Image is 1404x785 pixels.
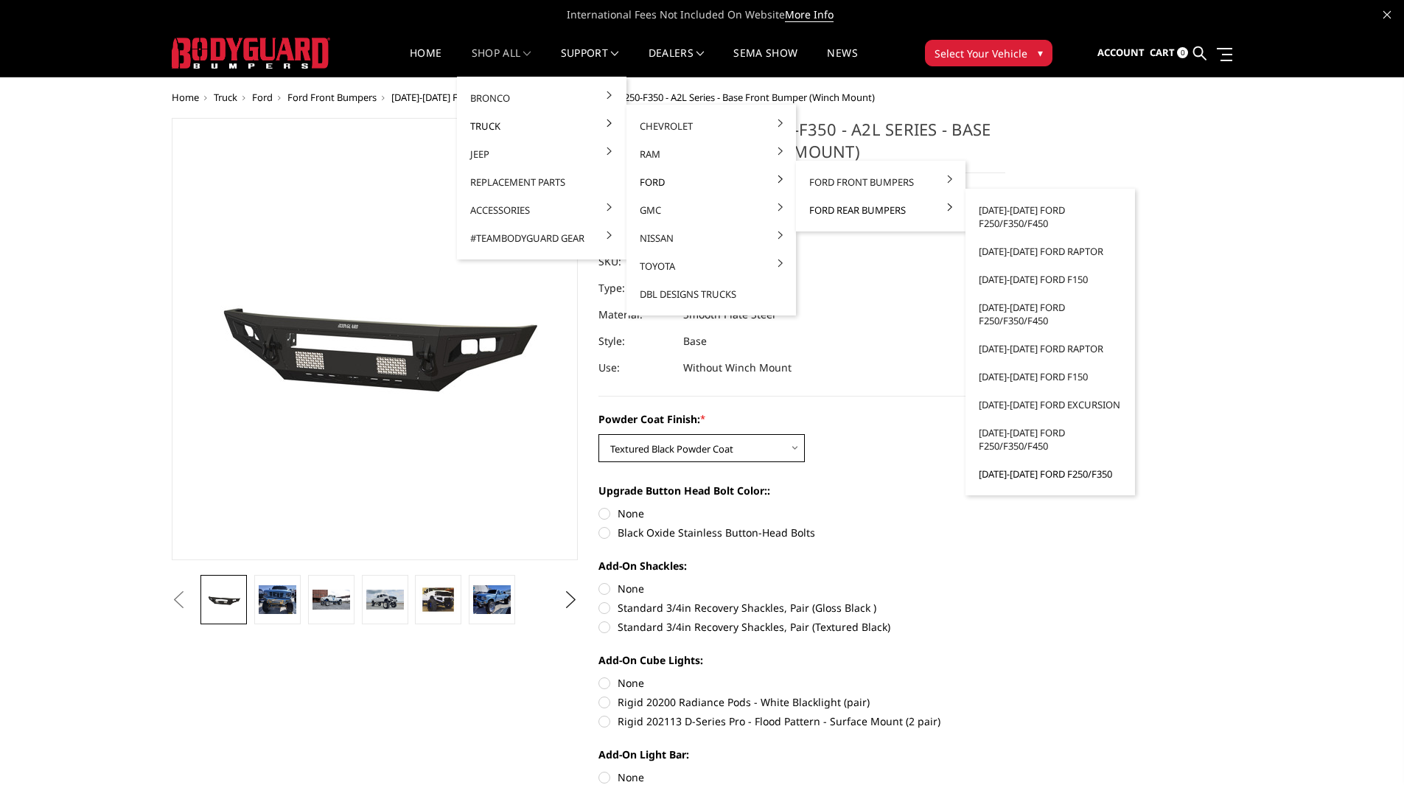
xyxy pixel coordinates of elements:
[1150,33,1188,73] a: Cart 0
[935,46,1027,61] span: Select Your Vehicle
[312,590,350,610] img: 1992-1998 Ford F250-F350 - A2L Series - Base Front Bumper (Winch Mount)
[632,196,790,224] a: GMC
[971,335,1129,363] a: [DATE]-[DATE] Ford Raptor
[925,40,1052,66] button: Select Your Vehicle
[252,91,273,104] a: Ford
[1150,46,1175,59] span: Cart
[802,168,960,196] a: Ford Front Bumpers
[598,694,1005,710] label: Rigid 20200 Radiance Pods - White Blacklight (pair)
[632,280,790,308] a: DBL Designs Trucks
[1097,46,1145,59] span: Account
[463,84,621,112] a: Bronco
[971,196,1129,237] a: [DATE]-[DATE] Ford F250/F350/F450
[598,355,672,381] dt: Use:
[598,600,1005,615] label: Standard 3/4in Recovery Shackles, Pair (Gloss Black )
[802,196,960,224] a: Ford Rear Bumpers
[598,558,1005,573] label: Add-On Shackles:
[1177,47,1188,58] span: 0
[632,252,790,280] a: Toyota
[559,589,581,611] button: Next
[598,652,1005,668] label: Add-On Cube Lights:
[598,770,1005,785] label: None
[598,506,1005,521] label: None
[971,237,1129,265] a: [DATE]-[DATE] Ford Raptor
[463,112,621,140] a: Truck
[632,140,790,168] a: Ram
[1097,33,1145,73] a: Account
[419,585,457,613] img: 1992-1998 Ford F250-F350 - A2L Series - Base Front Bumper (Winch Mount)
[971,265,1129,293] a: [DATE]-[DATE] Ford F150
[1038,45,1043,60] span: ▾
[598,328,672,355] dt: Style:
[259,585,296,613] img: 1992-1998 Ford F250-F350 - A2L Series - Base Front Bumper (Winch Mount)
[172,91,199,104] a: Home
[971,293,1129,335] a: [DATE]-[DATE] Ford F250/F350/F450
[971,460,1129,488] a: [DATE]-[DATE] Ford F250/F350
[683,355,792,381] dd: Without Winch Mount
[632,112,790,140] a: Chevrolet
[598,483,1005,498] label: Upgrade Button Head Bolt Color::
[632,168,790,196] a: Ford
[598,675,1005,691] label: None
[168,589,190,611] button: Previous
[598,411,1005,427] label: Powder Coat Finish:
[598,619,1005,635] label: Standard 3/4in Recovery Shackles, Pair (Textured Black)
[598,275,672,301] dt: Type:
[598,248,672,275] dt: SKU:
[472,48,531,77] a: shop all
[785,7,834,22] a: More Info
[172,118,579,560] a: 1992-1998 Ford F250-F350 - A2L Series - Base Front Bumper (Winch Mount)
[598,525,1005,540] label: Black Oxide Stainless Button-Head Bolts
[632,224,790,252] a: Nissan
[463,196,621,224] a: Accessories
[463,140,621,168] a: Jeep
[391,91,520,104] a: [DATE]-[DATE] Ford F250/F350
[971,419,1129,460] a: [DATE]-[DATE] Ford F250/F350/F450
[683,328,707,355] dd: Base
[971,391,1129,419] a: [DATE]-[DATE] Ford Excursion
[214,91,237,104] a: Truck
[463,168,621,196] a: Replacement Parts
[473,585,511,613] img: 1992-1998 Ford F250-F350 - A2L Series - Base Front Bumper (Winch Mount)
[971,363,1129,391] a: [DATE]-[DATE] Ford F150
[410,48,441,77] a: Home
[733,48,797,77] a: SEMA Show
[535,91,875,104] span: [DATE]-[DATE] Ford F250-F350 - A2L Series - Base Front Bumper (Winch Mount)
[287,91,377,104] a: Ford Front Bumpers
[827,48,857,77] a: News
[649,48,705,77] a: Dealers
[172,38,330,69] img: BODYGUARD BUMPERS
[598,118,1005,173] h1: [DATE]-[DATE] Ford F250-F350 - A2L Series - Base Front Bumper (Winch Mount)
[463,224,621,252] a: #TeamBodyguard Gear
[598,747,1005,762] label: Add-On Light Bar:
[561,48,619,77] a: Support
[366,590,404,610] img: 1992-1998 Ford F250-F350 - A2L Series - Base Front Bumper (Winch Mount)
[598,581,1005,596] label: None
[598,714,1005,729] label: Rigid 202113 D-Series Pro - Flood Pattern - Surface Mount (2 pair)
[598,301,672,328] dt: Material:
